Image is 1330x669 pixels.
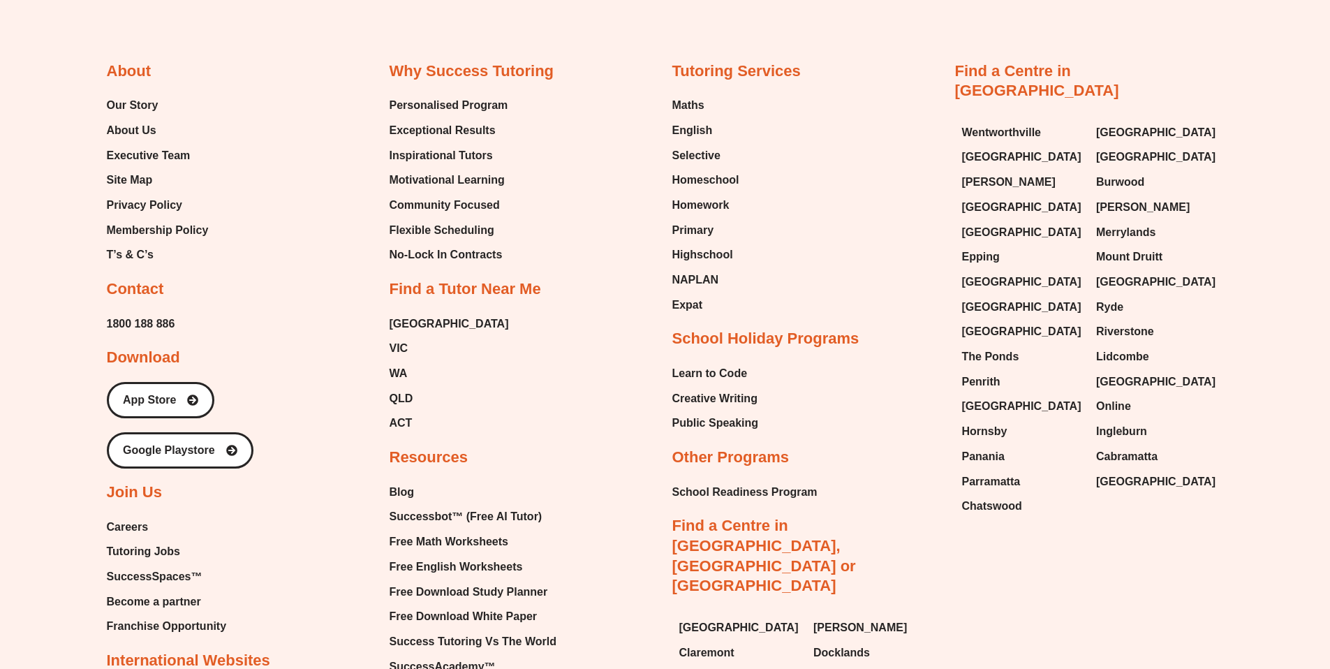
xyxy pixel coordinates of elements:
h2: Contact [107,279,164,300]
span: [GEOGRAPHIC_DATA] [962,197,1081,218]
a: Site Map [107,170,209,191]
a: Careers [107,517,227,538]
a: Tutoring Jobs [107,541,227,562]
span: Lidcombe [1096,346,1149,367]
h2: Tutoring Services [672,61,801,82]
span: Blog [390,482,415,503]
a: [PERSON_NAME] [962,172,1083,193]
a: English [672,120,739,141]
span: No-Lock In Contracts [390,244,503,265]
span: [GEOGRAPHIC_DATA] [1096,372,1216,392]
a: Flexible Scheduling [390,220,508,241]
a: Exceptional Results [390,120,508,141]
span: [PERSON_NAME] [1096,197,1190,218]
a: Ryde [1096,297,1217,318]
a: Executive Team [107,145,209,166]
span: [GEOGRAPHIC_DATA] [962,297,1081,318]
span: Tutoring Jobs [107,541,180,562]
span: Mount Druitt [1096,247,1162,267]
a: Membership Policy [107,220,209,241]
a: QLD [390,388,509,409]
span: About Us [107,120,156,141]
a: Primary [672,220,739,241]
a: [GEOGRAPHIC_DATA] [679,617,800,638]
a: Franchise Opportunity [107,616,227,637]
a: Wentworthville [962,122,1083,143]
span: Chatswood [962,496,1022,517]
span: App Store [123,395,176,406]
span: Ryde [1096,297,1123,318]
h2: School Holiday Programs [672,329,859,349]
span: Hornsby [962,421,1007,442]
span: [GEOGRAPHIC_DATA] [1096,272,1216,293]
span: Community Focused [390,195,500,216]
a: School Readiness Program [672,482,818,503]
a: Successbot™ (Free AI Tutor) [390,506,556,527]
a: T’s & C’s [107,244,209,265]
a: [GEOGRAPHIC_DATA] [962,396,1083,417]
a: Maths [672,95,739,116]
a: Highschool [672,244,739,265]
a: [GEOGRAPHIC_DATA] [390,314,509,334]
a: [GEOGRAPHIC_DATA] [1096,122,1217,143]
span: Highschool [672,244,733,265]
span: Careers [107,517,149,538]
span: [GEOGRAPHIC_DATA] [962,321,1081,342]
span: Creative Writing [672,388,758,409]
span: Our Story [107,95,158,116]
iframe: Chat Widget [1091,511,1330,669]
span: Burwood [1096,172,1144,193]
a: Free Math Worksheets [390,531,556,552]
span: Parramatta [962,471,1021,492]
span: Executive Team [107,145,191,166]
span: NAPLAN [672,270,719,291]
span: Motivational Learning [390,170,505,191]
a: [GEOGRAPHIC_DATA] [1096,147,1217,168]
span: [GEOGRAPHIC_DATA] [962,222,1081,243]
a: [GEOGRAPHIC_DATA] [962,222,1083,243]
span: Free Download White Paper [390,606,538,627]
span: Primary [672,220,714,241]
span: Homework [672,195,730,216]
span: Site Map [107,170,153,191]
span: QLD [390,388,413,409]
a: WA [390,363,509,384]
span: Docklands [813,642,870,663]
span: Online [1096,396,1131,417]
h2: Download [107,348,180,368]
span: Homeschool [672,170,739,191]
h2: Other Programs [672,448,790,468]
a: Public Speaking [672,413,759,434]
a: Claremont [679,642,800,663]
a: [GEOGRAPHIC_DATA] [1096,272,1217,293]
a: Mount Druitt [1096,247,1217,267]
a: Creative Writing [672,388,759,409]
a: [PERSON_NAME] [813,617,934,638]
span: Panania [962,446,1005,467]
span: Google Playstore [123,445,215,456]
span: Success Tutoring Vs The World [390,631,556,652]
span: [PERSON_NAME] [813,617,907,638]
span: Selective [672,145,721,166]
span: Maths [672,95,704,116]
span: Ingleburn [1096,421,1147,442]
a: Ingleburn [1096,421,1217,442]
a: Find a Centre in [GEOGRAPHIC_DATA] [955,62,1119,100]
a: NAPLAN [672,270,739,291]
a: No-Lock In Contracts [390,244,508,265]
a: Become a partner [107,591,227,612]
span: Become a partner [107,591,201,612]
span: SuccessSpaces™ [107,566,202,587]
a: Free Download White Paper [390,606,556,627]
a: [GEOGRAPHIC_DATA] [1096,471,1217,492]
a: Blog [390,482,556,503]
a: Merrylands [1096,222,1217,243]
span: Privacy Policy [107,195,183,216]
h2: Find a Tutor Near Me [390,279,541,300]
a: Personalised Program [390,95,508,116]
